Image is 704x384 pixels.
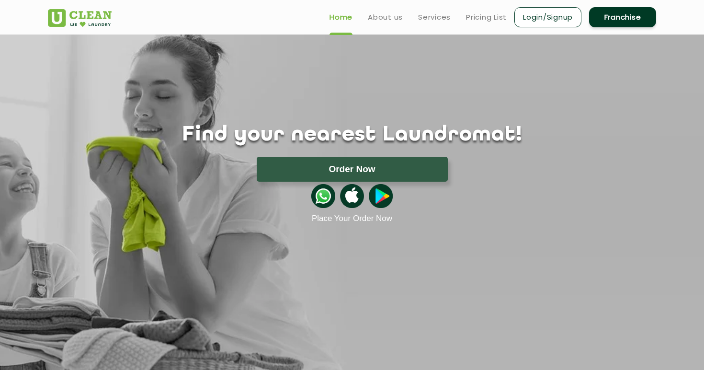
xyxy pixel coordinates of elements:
[418,12,451,23] a: Services
[368,12,403,23] a: About us
[41,123,663,147] h1: Find your nearest Laundromat!
[340,184,364,208] img: apple-icon.png
[48,9,112,27] img: UClean Laundry and Dry Cleaning
[312,214,392,223] a: Place Your Order Now
[311,184,335,208] img: whatsappicon.png
[466,12,507,23] a: Pricing List
[369,184,393,208] img: playstoreicon.png
[329,12,352,23] a: Home
[589,7,656,27] a: Franchise
[514,7,581,27] a: Login/Signup
[257,157,448,182] button: Order Now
